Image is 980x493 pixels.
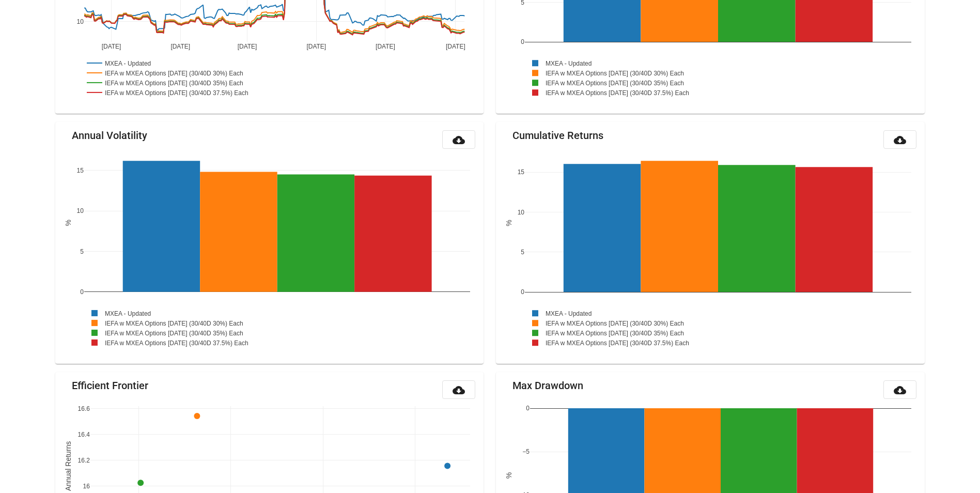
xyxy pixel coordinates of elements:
mat-card-title: Efficient Frontier [72,380,148,391]
mat-icon: cloud_download [894,134,906,146]
mat-icon: cloud_download [453,134,465,146]
mat-card-title: Annual Volatility [72,130,147,141]
mat-icon: cloud_download [894,384,906,396]
mat-card-title: Max Drawdown [512,380,583,391]
mat-icon: cloud_download [453,384,465,396]
mat-card-title: Cumulative Returns [512,130,603,141]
